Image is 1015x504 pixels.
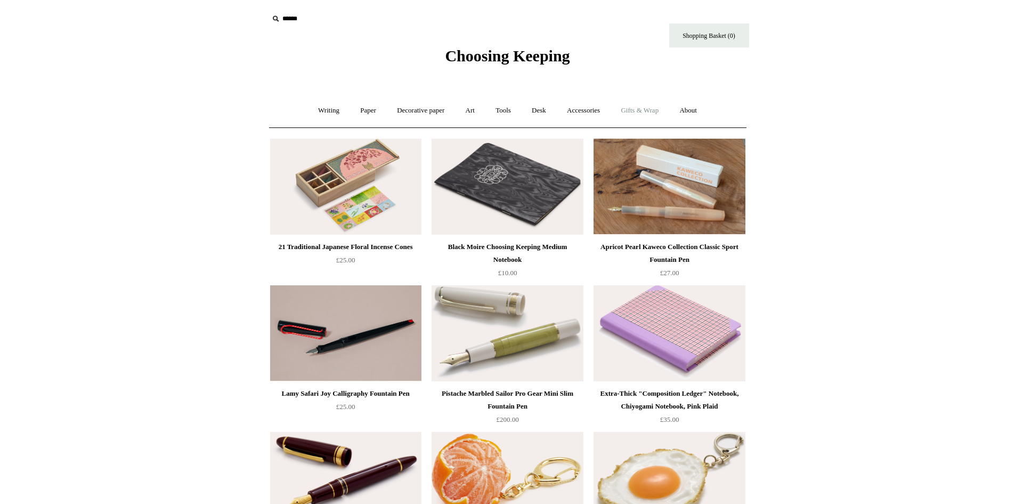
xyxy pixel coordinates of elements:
[596,241,742,266] div: Apricot Pearl Kaweco Collection Classic Sport Fountain Pen
[351,97,386,125] a: Paper
[496,415,518,423] span: £200.00
[445,55,570,63] a: Choosing Keeping
[486,97,521,125] a: Tools
[660,269,679,277] span: £27.00
[669,23,749,47] a: Shopping Basket (0)
[594,139,745,235] img: Apricot Pearl Kaweco Collection Classic Sport Fountain Pen
[594,285,745,381] img: Extra-Thick "Composition Ledger" Notebook, Chiyogami Notebook, Pink Plaid
[670,97,707,125] a: About
[270,387,421,431] a: Lamy Safari Joy Calligraphy Fountain Pen £25.00
[594,387,745,431] a: Extra-Thick "Composition Ledger" Notebook, Chiyogami Notebook, Pink Plaid £35.00
[432,139,583,235] img: Black Moire Choosing Keeping Medium Notebook
[432,285,583,381] img: Pistache Marbled Sailor Pro Gear Mini Slim Fountain Pen
[273,387,419,400] div: Lamy Safari Joy Calligraphy Fountain Pen
[336,256,355,264] span: £25.00
[660,415,679,423] span: £35.00
[557,97,610,125] a: Accessories
[498,269,517,277] span: £10.00
[432,387,583,431] a: Pistache Marbled Sailor Pro Gear Mini Slim Fountain Pen £200.00
[336,403,355,411] span: £25.00
[456,97,484,125] a: Art
[594,241,745,284] a: Apricot Pearl Kaweco Collection Classic Sport Fountain Pen £27.00
[522,97,556,125] a: Desk
[270,285,421,381] a: Lamy Safari Joy Calligraphy Fountain Pen Lamy Safari Joy Calligraphy Fountain Pen
[308,97,349,125] a: Writing
[387,97,454,125] a: Decorative paper
[432,139,583,235] a: Black Moire Choosing Keeping Medium Notebook Black Moire Choosing Keeping Medium Notebook
[432,285,583,381] a: Pistache Marbled Sailor Pro Gear Mini Slim Fountain Pen Pistache Marbled Sailor Pro Gear Mini Sli...
[270,285,421,381] img: Lamy Safari Joy Calligraphy Fountain Pen
[432,241,583,284] a: Black Moire Choosing Keeping Medium Notebook £10.00
[594,139,745,235] a: Apricot Pearl Kaweco Collection Classic Sport Fountain Pen Apricot Pearl Kaweco Collection Classi...
[445,47,570,65] span: Choosing Keeping
[273,241,419,253] div: 21 Traditional Japanese Floral Incense Cones
[434,241,580,266] div: Black Moire Choosing Keeping Medium Notebook
[270,241,421,284] a: 21 Traditional Japanese Floral Incense Cones £25.00
[611,97,668,125] a: Gifts & Wrap
[434,387,580,413] div: Pistache Marbled Sailor Pro Gear Mini Slim Fountain Pen
[596,387,742,413] div: Extra-Thick "Composition Ledger" Notebook, Chiyogami Notebook, Pink Plaid
[270,139,421,235] img: 21 Traditional Japanese Floral Incense Cones
[594,285,745,381] a: Extra-Thick "Composition Ledger" Notebook, Chiyogami Notebook, Pink Plaid Extra-Thick "Compositio...
[270,139,421,235] a: 21 Traditional Japanese Floral Incense Cones 21 Traditional Japanese Floral Incense Cones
